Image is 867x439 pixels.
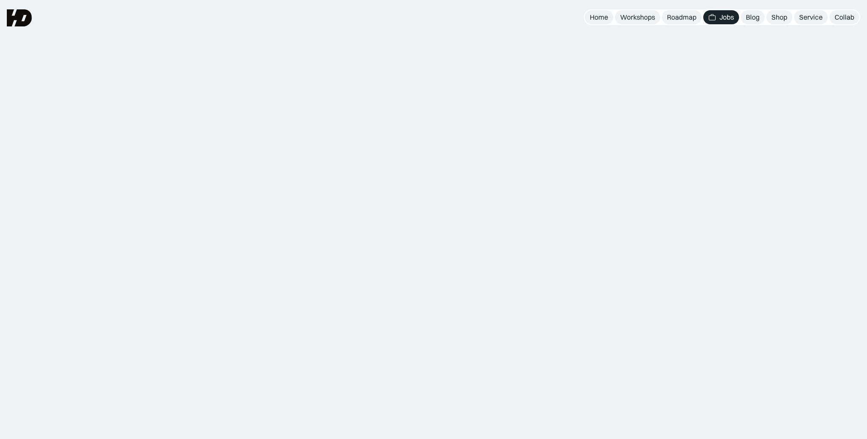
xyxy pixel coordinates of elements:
a: Roadmap [662,10,702,24]
a: Collab [829,10,859,24]
div: Blog [746,13,760,22]
div: Service [799,13,823,22]
div: Roadmap [667,13,696,22]
a: Service [794,10,828,24]
a: Shop [766,10,792,24]
div: Workshops [620,13,655,22]
div: Jobs [719,13,734,22]
div: Shop [771,13,787,22]
a: Blog [741,10,765,24]
a: Workshops [615,10,660,24]
div: Collab [835,13,854,22]
a: Jobs [703,10,739,24]
div: Home [590,13,608,22]
a: Home [585,10,613,24]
